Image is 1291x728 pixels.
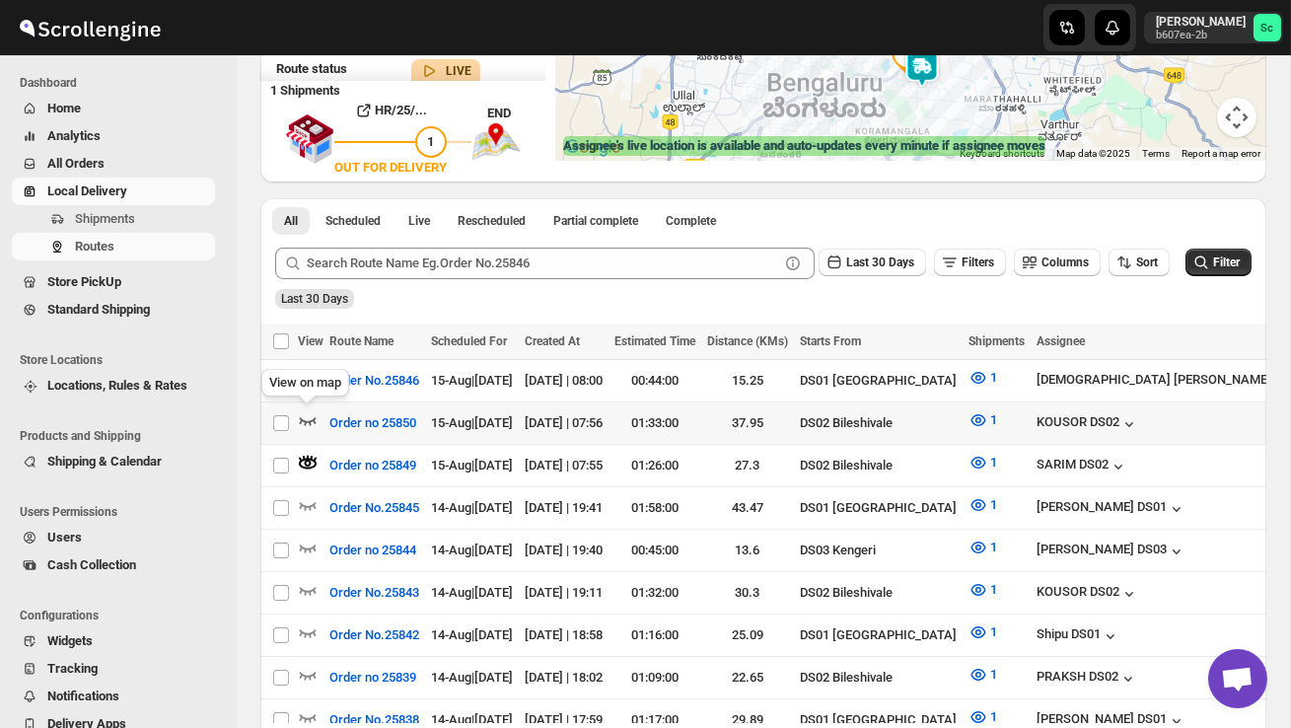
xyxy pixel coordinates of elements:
button: Order No.25846 [318,365,431,397]
div: OUT FOR DELIVERY [334,158,447,178]
button: Cash Collection [12,551,215,579]
span: Dashboard [20,75,223,91]
a: Report a map error [1182,148,1260,159]
span: 1 [990,540,997,554]
button: Order No.25842 [318,619,431,651]
div: 01:16:00 [614,625,695,645]
button: 1 [957,404,1009,436]
a: Open this area in Google Maps (opens a new window) [560,135,625,161]
span: 1 [990,455,997,470]
button: Order no 25839 [318,662,428,693]
span: Shipments [75,211,135,226]
span: Route status [276,61,347,76]
div: 01:32:00 [614,583,695,603]
span: Map data ©2025 [1056,148,1130,159]
span: 14-Aug | [DATE] [431,712,513,727]
span: Last 30 Days [846,255,914,269]
button: Order No.25845 [318,492,431,524]
span: Sort [1136,255,1158,269]
span: Standard Shipping [47,302,150,317]
a: Terms [1142,148,1170,159]
span: Routes [75,239,114,254]
img: Google [560,135,625,161]
span: 14-Aug | [DATE] [431,585,513,600]
span: Widgets [47,633,93,648]
span: Cash Collection [47,557,136,572]
button: 1 [957,574,1009,606]
input: Search Route Name Eg.Order No.25846 [307,248,779,279]
button: [PERSON_NAME] DS01 [1037,499,1186,519]
span: Users Permissions [20,504,223,520]
span: Notifications [47,689,119,703]
span: All [284,213,298,229]
div: SARIM DS02 [1037,457,1128,476]
span: 14-Aug | [DATE] [431,500,513,515]
span: Store PickUp [47,274,121,289]
div: 00:45:00 [614,541,695,560]
span: 15-Aug | [DATE] [431,458,513,473]
div: 01:09:00 [614,668,695,688]
button: Locations, Rules & Rates [12,372,215,400]
button: Order No.25843 [318,577,431,609]
button: Order no 25844 [318,535,428,566]
button: Shipu DS01 [1037,626,1120,646]
button: All routes [272,207,310,235]
div: 27.3 [707,456,788,475]
span: Configurations [20,608,223,623]
span: Order no 25839 [329,668,416,688]
button: Order no 25850 [318,407,428,439]
div: DS02 Bileshivale [800,583,957,603]
span: Order No.25843 [329,583,419,603]
button: LIVE [419,61,472,81]
button: Last 30 Days [819,249,926,276]
span: View [298,334,323,348]
button: 1 [957,659,1009,691]
button: 1 [957,532,1009,563]
div: KOUSOR DS02 [1037,414,1139,434]
span: Assignee [1037,334,1085,348]
span: Order no 25849 [329,456,416,475]
div: 13.6 [707,541,788,560]
span: 1 [990,582,997,597]
span: 1 [990,370,997,385]
span: Order No.25842 [329,625,419,645]
div: [DATE] | 18:02 [525,668,603,688]
div: [DATE] | 19:40 [525,541,603,560]
img: shop.svg [285,101,334,178]
div: 37.95 [707,413,788,433]
span: Distance (KMs) [707,334,788,348]
span: 1 [990,667,997,682]
span: Local Delivery [47,183,127,198]
span: Order No.25846 [329,371,419,391]
div: DS02 Bileshivale [800,668,957,688]
span: Users [47,530,82,545]
p: b607ea-2b [1156,30,1246,41]
p: [PERSON_NAME] [1156,14,1246,30]
span: Estimated Time [614,334,695,348]
span: Store Locations [20,352,223,368]
span: Scheduled [325,213,381,229]
div: [DATE] | 07:56 [525,413,603,433]
span: Tracking [47,661,98,676]
button: Users [12,524,215,551]
span: Analytics [47,128,101,143]
div: [DATE] | 19:11 [525,583,603,603]
span: Complete [666,213,716,229]
div: [DATE] | 18:58 [525,625,603,645]
button: Analytics [12,122,215,150]
div: 00:44:00 [614,371,695,391]
button: [PERSON_NAME] DS03 [1037,542,1186,561]
button: Shipping & Calendar [12,448,215,475]
div: 25.09 [707,625,788,645]
span: Filters [962,255,994,269]
label: Assignee's live location is available and auto-updates every minute if assignee moves [563,136,1045,156]
span: 14-Aug | [DATE] [431,627,513,642]
div: 01:58:00 [614,498,695,518]
span: Order no 25850 [329,413,416,433]
button: Filter [1185,249,1252,276]
span: Scheduled For [431,334,507,348]
span: Live [408,213,430,229]
div: 01:26:00 [614,456,695,475]
div: DS02 Bileshivale [800,413,957,433]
